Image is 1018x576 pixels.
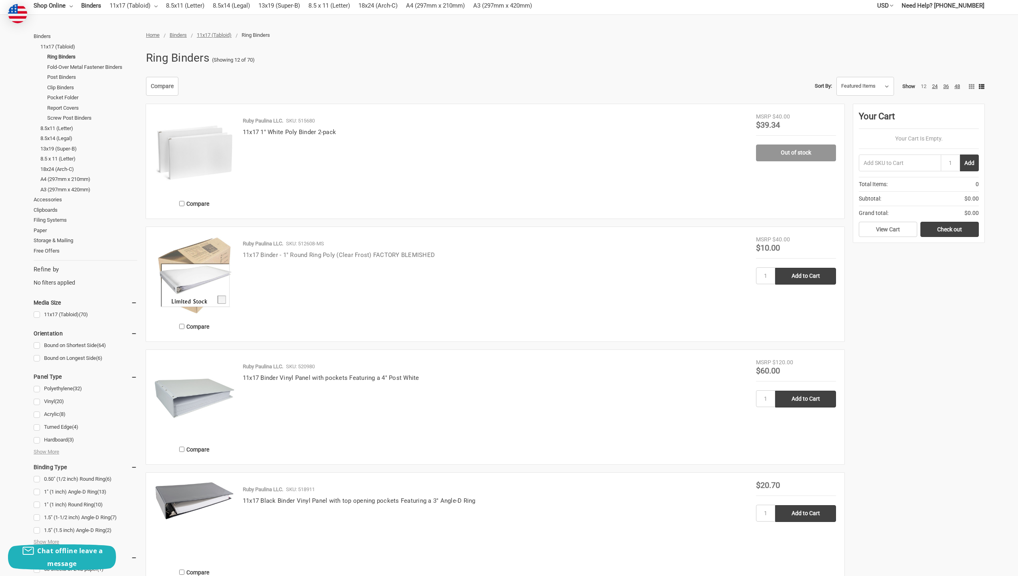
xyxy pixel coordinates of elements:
[34,422,137,433] a: Turned Edge
[976,180,979,189] span: 0
[859,180,888,189] span: Total Items:
[94,502,103,508] span: (10)
[105,476,112,482] span: (6)
[40,154,137,164] a: 8.5 x 11 (Letter)
[286,240,324,248] p: SKU: 512608-MS
[34,409,137,420] a: Acrylic
[859,155,941,171] input: Add SKU to Cart
[859,222,917,237] a: View Cart
[772,359,793,365] span: $120.00
[154,443,234,456] label: Compare
[34,265,137,274] h5: Refine by
[34,31,137,42] a: Binders
[960,155,979,171] button: Add
[146,48,209,68] h1: Ring Binders
[47,62,137,72] a: Fold-Over Metal Fastener Binders
[40,133,137,144] a: 8.5x14 (Legal)
[954,83,960,89] a: 48
[34,215,137,225] a: Filing Systems
[34,538,59,546] span: Show More
[40,174,137,185] a: A4 (297mm x 210mm)
[154,358,234,438] a: 11x17 Binder Vinyl Panel with pockets Featuring a 4" Post White
[73,385,82,391] span: (32)
[859,195,881,203] span: Subtotal:
[154,481,234,520] img: 11x17 Black Binder Vinyl Panel with top opening pockets Featuring a 3" Angle-D Ring
[212,56,255,64] span: (Showing 12 of 70)
[34,195,137,205] a: Accessories
[243,117,283,125] p: Ruby Paulina LLC.
[943,83,949,89] a: 36
[815,80,832,92] label: Sort By:
[286,363,315,371] p: SKU: 520980
[154,320,234,333] label: Compare
[47,72,137,82] a: Post Binders
[34,225,137,236] a: Paper
[34,309,137,320] a: 11x17 (Tabloid)
[146,32,160,38] a: Home
[37,546,103,568] span: Chat offline leave a message
[34,462,137,472] h5: Binding Type
[154,112,234,193] img: 11x17 1" White Poly Binder 2-pack
[243,486,283,494] p: Ruby Paulina LLC.
[179,201,184,206] input: Compare
[79,311,88,317] span: (70)
[197,32,232,38] span: 11x17 (Tabloid)
[964,195,979,203] span: $0.00
[859,134,979,143] p: Your Cart Is Empty.
[772,236,790,243] span: $40.00
[68,437,74,443] span: (3)
[8,4,27,23] img: duty and tax information for United States
[97,489,106,495] span: (13)
[921,83,926,89] a: 12
[756,366,780,375] span: $60.00
[34,435,137,446] a: Hardboard
[243,128,336,136] a: 11x17 1" White Poly Binder 2-pack
[756,480,780,490] span: $20.70
[34,512,137,523] a: 1.5" (1-1/2 inch) Angle-D Ring
[179,447,184,452] input: Compare
[55,398,64,404] span: (20)
[775,391,836,407] input: Add to Cart
[34,265,137,287] div: No filters applied
[772,113,790,120] span: $40.00
[243,240,283,248] p: Ruby Paulina LLC.
[243,251,435,259] a: 11x17 Binder - 1" Round Ring Poly (Clear Frost) FACTORY BLEMISHED
[8,544,116,570] button: Chat offline leave a message
[34,235,137,246] a: Storage & Mailing
[242,32,270,38] span: Ring Binders
[243,374,419,381] a: 11x17 Binder Vinyl Panel with pockets Featuring a 4" Post White
[40,164,137,175] a: 18x24 (Arch-C)
[97,342,106,348] span: (64)
[34,298,137,307] h5: Media Size
[243,497,476,504] a: 11x17 Black Binder Vinyl Panel with top opening pockets Featuring a 3" Angle-D Ring
[34,329,137,338] h5: Orientation
[756,243,780,253] span: $10.00
[40,185,137,195] a: A3 (297mm x 420mm)
[47,92,137,103] a: Pocket Folder
[775,505,836,522] input: Add to Cart
[179,570,184,575] input: Compare
[47,103,137,113] a: Report Covers
[146,77,178,96] a: Compare
[756,120,780,130] span: $39.34
[47,113,137,123] a: Screw Post Binders
[34,396,137,407] a: Vinyl
[72,424,78,430] span: (4)
[40,123,137,134] a: 8.5x11 (Letter)
[179,324,184,329] input: Compare
[756,112,771,121] div: MSRP
[34,372,137,381] h5: Panel Type
[110,514,117,520] span: (7)
[286,486,315,494] p: SKU: 518911
[756,358,771,367] div: MSRP
[170,32,187,38] a: Binders
[34,353,137,364] a: Bound on Longest Side
[243,363,283,371] p: Ruby Paulina LLC.
[34,383,137,394] a: Polyethylene
[154,235,234,315] img: 11x17 Binder - 1" Round Ring Poly (Clear Frost) FACTORY BLEMISHED
[964,209,979,217] span: $0.00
